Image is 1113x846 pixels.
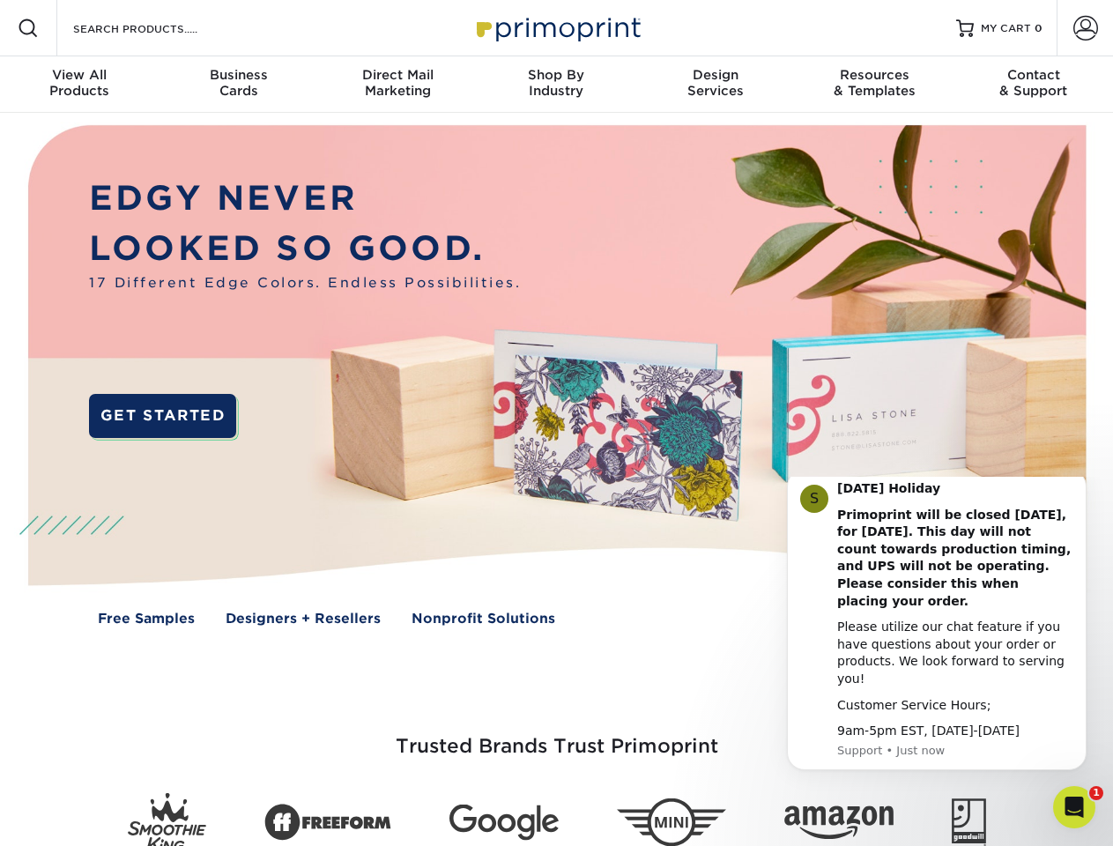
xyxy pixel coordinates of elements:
[77,220,313,238] div: Customer Service Hours;
[89,174,521,224] p: EDGY NEVER
[41,693,1072,779] h3: Trusted Brands Trust Primoprint
[77,246,313,263] div: 9am-5pm EST, [DATE]-[DATE]
[795,56,953,113] a: Resources& Templates
[477,56,635,113] a: Shop ByIndustry
[77,4,313,263] div: Message content
[784,806,894,840] img: Amazon
[89,273,521,293] span: 17 Different Edge Colors. Endless Possibilities.
[98,609,195,629] a: Free Samples
[477,67,635,99] div: Industry
[449,805,559,841] img: Google
[318,67,477,83] span: Direct Mail
[469,9,645,47] img: Primoprint
[761,477,1113,798] iframe: Intercom notifications message
[159,56,317,113] a: BusinessCards
[226,609,381,629] a: Designers + Resellers
[1089,786,1103,800] span: 1
[318,56,477,113] a: Direct MailMarketing
[412,609,555,629] a: Nonprofit Solutions
[318,67,477,99] div: Marketing
[71,18,243,39] input: SEARCH PRODUCTS.....
[636,67,795,83] span: Design
[77,31,310,131] b: Primoprint will be closed [DATE], for [DATE]. This day will not count towards production timing, ...
[636,56,795,113] a: DesignServices
[159,67,317,99] div: Cards
[77,266,313,282] p: Message from Support, sent Just now
[89,224,521,274] p: LOOKED SO GOOD.
[477,67,635,83] span: Shop By
[40,8,68,36] div: Profile image for Support
[89,394,236,438] a: GET STARTED
[77,4,180,19] b: [DATE] Holiday
[1035,22,1043,34] span: 0
[981,21,1031,36] span: MY CART
[795,67,953,99] div: & Templates
[159,67,317,83] span: Business
[1053,786,1095,828] iframe: Intercom live chat
[954,56,1113,113] a: Contact& Support
[952,798,986,846] img: Goodwill
[795,67,953,83] span: Resources
[77,142,313,211] div: Please utilize our chat feature if you have questions about your order or products. We look forwa...
[636,67,795,99] div: Services
[954,67,1113,83] span: Contact
[954,67,1113,99] div: & Support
